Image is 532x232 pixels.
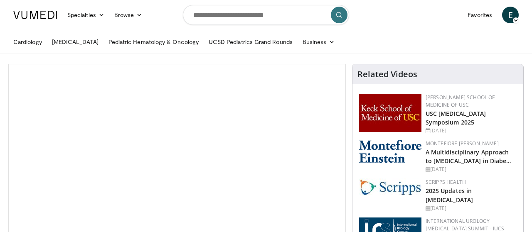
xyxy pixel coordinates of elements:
[357,69,417,79] h4: Related Videos
[298,34,340,50] a: Business
[426,166,517,173] div: [DATE]
[426,187,473,203] a: 2025 Updates in [MEDICAL_DATA]
[103,34,204,50] a: Pediatric Hematology & Oncology
[109,7,148,23] a: Browse
[62,7,109,23] a: Specialties
[426,205,517,212] div: [DATE]
[47,34,103,50] a: [MEDICAL_DATA]
[359,94,421,132] img: 7b941f1f-d101-407a-8bfa-07bd47db01ba.png.150x105_q85_autocrop_double_scale_upscale_version-0.2.jpg
[13,11,57,19] img: VuMedi Logo
[8,34,47,50] a: Cardiology
[426,148,512,165] a: A Multidisciplinary Approach to [MEDICAL_DATA] in Diabe…
[426,110,486,126] a: USC [MEDICAL_DATA] Symposium 2025
[426,217,505,232] a: International Urology [MEDICAL_DATA] Summit - IUCS
[426,127,517,134] div: [DATE]
[204,34,298,50] a: UCSD Pediatrics Grand Rounds
[426,178,466,186] a: Scripps Health
[426,140,499,147] a: Montefiore [PERSON_NAME]
[426,94,495,108] a: [PERSON_NAME] School of Medicine of USC
[463,7,497,23] a: Favorites
[502,7,519,23] a: E
[359,140,421,163] img: b0142b4c-93a1-4b58-8f91-5265c282693c.png.150x105_q85_autocrop_double_scale_upscale_version-0.2.png
[183,5,349,25] input: Search topics, interventions
[359,178,421,195] img: c9f2b0b7-b02a-4276-a72a-b0cbb4230bc1.jpg.150x105_q85_autocrop_double_scale_upscale_version-0.2.jpg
